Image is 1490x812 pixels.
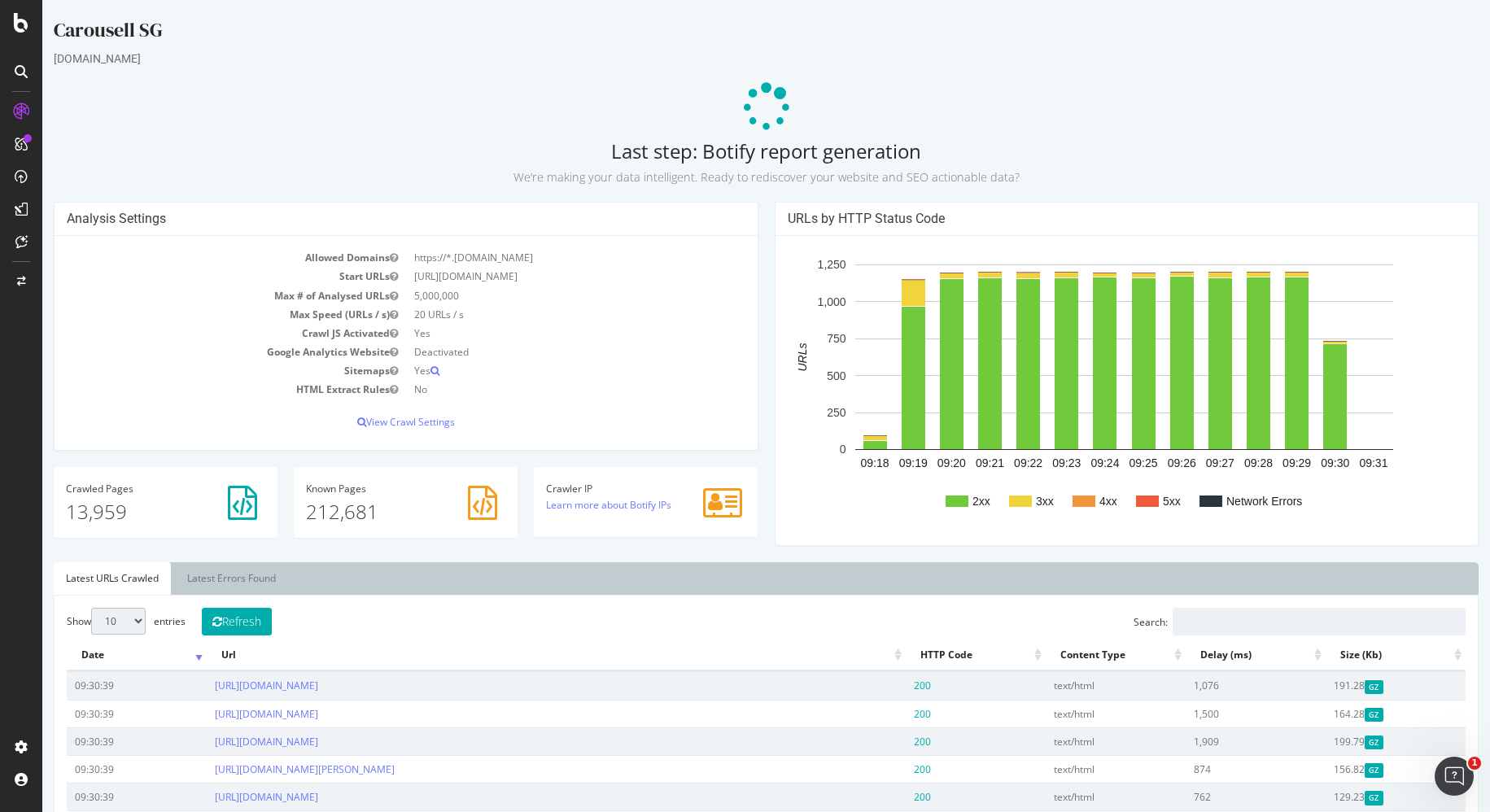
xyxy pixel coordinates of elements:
[1435,757,1474,796] iframe: Intercom live chat
[24,305,364,324] td: Max Speed (URLs / s)
[754,343,767,372] text: URLs
[872,762,889,776] span: 200
[797,443,803,456] text: 0
[1003,700,1143,727] td: text/html
[863,640,1003,671] th: HTTP Code: activate to sort column ascending
[24,324,364,343] td: Crawl JS Activated
[24,286,364,305] td: Max # of Analysed URLs
[364,267,703,286] td: [URL][DOMAIN_NAME]
[933,456,961,469] text: 09:21
[1003,755,1143,783] td: text/html
[745,211,1424,227] h4: URLs by HTTP Status Code
[24,211,703,227] h4: Analysis Settings
[24,755,164,783] td: 09:30:39
[818,456,846,469] text: 09:18
[1057,495,1075,508] text: 4xx
[745,248,1418,533] svg: A chart.
[11,16,1436,50] div: Carousell SG
[1010,456,1038,469] text: 09:23
[1201,456,1230,469] text: 09:28
[930,495,948,508] text: 2xx
[24,727,164,755] td: 09:30:39
[24,380,364,399] td: HTML Extract Rules
[1121,495,1138,508] text: 5xx
[1086,456,1115,469] text: 09:25
[894,456,923,469] text: 09:20
[164,640,863,671] th: Url: activate to sort column ascending
[1184,495,1260,508] text: Network Errors
[24,361,364,380] td: Sitemaps
[159,608,229,635] button: Refresh
[1143,783,1283,810] td: 762
[264,483,463,494] h4: Pages Known
[775,259,803,272] text: 1,250
[173,790,276,804] a: [URL][DOMAIN_NAME]
[24,483,223,494] h4: Pages Crawled
[24,248,364,267] td: Allowed Domains
[872,707,889,721] span: 200
[1143,700,1283,727] td: 1,500
[1283,671,1423,699] td: 191.28
[24,498,223,526] p: 13,959
[1130,608,1423,635] input: Search:
[784,369,804,382] text: 500
[11,50,1436,67] div: [DOMAIN_NAME]
[24,267,364,286] td: Start URLs
[364,305,703,324] td: 20 URLs / s
[49,608,103,635] select: Showentries
[364,343,703,361] td: Deactivated
[24,608,143,635] label: Show entries
[364,286,703,305] td: 5,000,000
[471,169,977,185] small: We’re making your data intelligent. Ready to rediscover your website and SEO actionable data?
[173,679,276,692] a: [URL][DOMAIN_NAME]
[1048,456,1077,469] text: 09:24
[1322,791,1341,805] span: Gzipped Content
[1283,783,1423,810] td: 129.23
[856,456,885,469] text: 09:19
[1283,700,1423,727] td: 164.28
[11,562,129,595] a: Latest URLs Crawled
[1143,755,1283,783] td: 874
[1283,640,1423,671] th: Size (Kb): activate to sort column ascending
[972,456,1000,469] text: 09:22
[784,406,804,419] text: 250
[1003,783,1143,810] td: text/html
[1322,708,1341,722] span: Gzipped Content
[173,762,352,776] a: [URL][DOMAIN_NAME][PERSON_NAME]
[173,707,276,721] a: [URL][DOMAIN_NAME]
[1283,755,1423,783] td: 156.82
[1143,640,1283,671] th: Delay (ms): activate to sort column ascending
[1125,456,1153,469] text: 09:26
[24,343,364,361] td: Google Analytics Website
[364,380,703,399] td: No
[1468,757,1481,770] span: 1
[1322,763,1341,777] span: Gzipped Content
[1143,671,1283,699] td: 1,076
[364,324,703,343] td: Yes
[1091,608,1423,635] label: Search:
[133,562,246,595] a: Latest Errors Found
[1003,727,1143,755] td: text/html
[1003,671,1143,699] td: text/html
[1322,680,1341,694] span: Gzipped Content
[11,140,1436,186] h2: Last step: Botify report generation
[872,735,889,749] span: 200
[1283,727,1423,755] td: 199.79
[1278,456,1307,469] text: 09:30
[24,700,164,727] td: 09:30:39
[775,295,803,308] text: 1,000
[1240,456,1269,469] text: 09:29
[504,483,703,494] h4: Crawler IP
[1317,456,1345,469] text: 09:31
[1003,640,1143,671] th: Content Type: activate to sort column ascending
[1163,456,1191,469] text: 09:27
[24,783,164,810] td: 09:30:39
[872,790,889,804] span: 200
[173,735,276,749] a: [URL][DOMAIN_NAME]
[364,248,703,267] td: https://*.[DOMAIN_NAME]
[994,495,1012,508] text: 3xx
[24,640,164,671] th: Date: activate to sort column ascending
[504,498,629,512] a: Learn more about Botify IPs
[364,361,703,380] td: Yes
